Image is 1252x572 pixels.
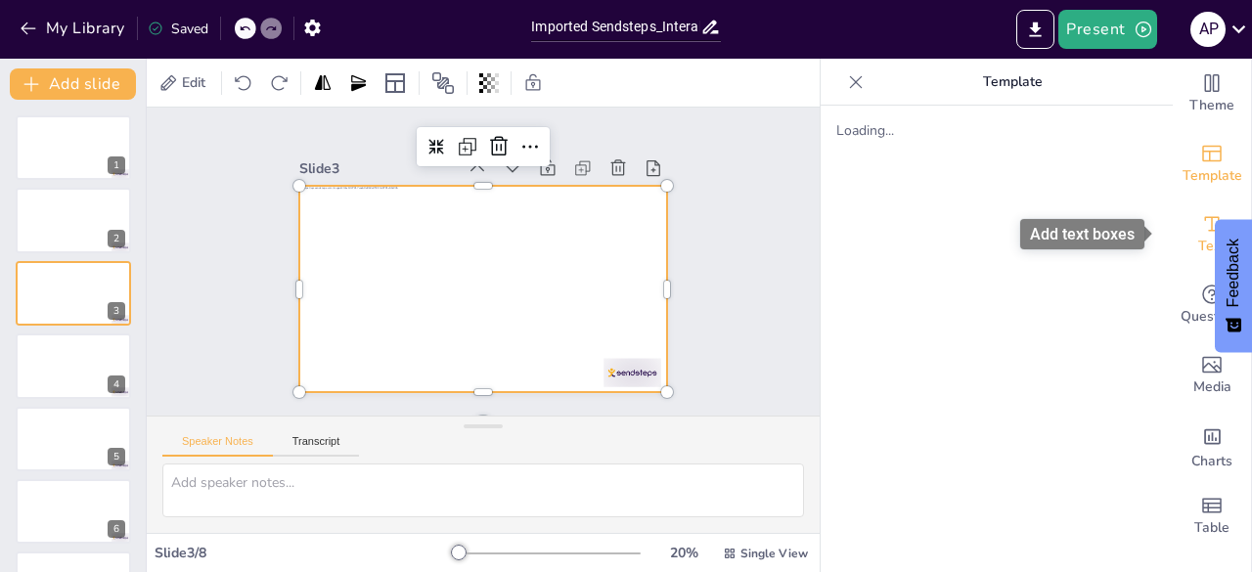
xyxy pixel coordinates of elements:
div: 6 [108,520,125,538]
div: Add images, graphics, shapes or video [1173,340,1251,411]
span: Table [1194,517,1230,539]
button: Export to PowerPoint [1016,10,1054,49]
span: Feedback [1225,239,1242,307]
div: 3 [16,261,131,326]
button: My Library [15,13,133,44]
span: Edit [178,73,209,92]
div: Get real-time input from your audience [1173,270,1251,340]
div: 4 [108,375,125,393]
p: Template [872,59,1153,106]
button: Speaker Notes [162,435,273,457]
button: A P [1190,10,1226,49]
span: Position [431,71,455,95]
div: Add charts and graphs [1173,411,1251,481]
button: Feedback - Show survey [1215,219,1252,352]
div: Loading... [836,121,1157,140]
div: Slide 3 [335,108,488,173]
div: 3 [108,302,125,320]
span: Charts [1191,451,1232,472]
button: Add slide [10,68,136,100]
div: Saved [148,20,208,38]
div: Add text boxes [1020,219,1144,249]
div: 20 % [660,544,707,562]
div: Slide 3 / 8 [155,544,453,562]
div: 5 [108,448,125,465]
span: Media [1193,376,1231,398]
div: 1 [16,115,131,180]
div: Layout [380,67,411,99]
div: 2 [108,230,125,247]
div: Add a table [1173,481,1251,551]
div: Change the overall theme [1173,59,1251,129]
span: Text [1198,236,1226,257]
div: A P [1190,12,1226,47]
div: 5 [16,407,131,471]
span: Questions [1181,306,1244,328]
div: Add ready made slides [1173,129,1251,199]
span: Single View [740,546,808,561]
div: Add text boxes [1173,199,1251,270]
button: Transcript [273,435,360,457]
button: Present [1058,10,1156,49]
div: 4 [16,333,131,398]
div: 1 [108,156,125,174]
input: Insert title [531,13,699,41]
span: Theme [1189,95,1234,116]
span: Template [1183,165,1242,187]
div: 6 [16,479,131,544]
div: 2 [16,188,131,252]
